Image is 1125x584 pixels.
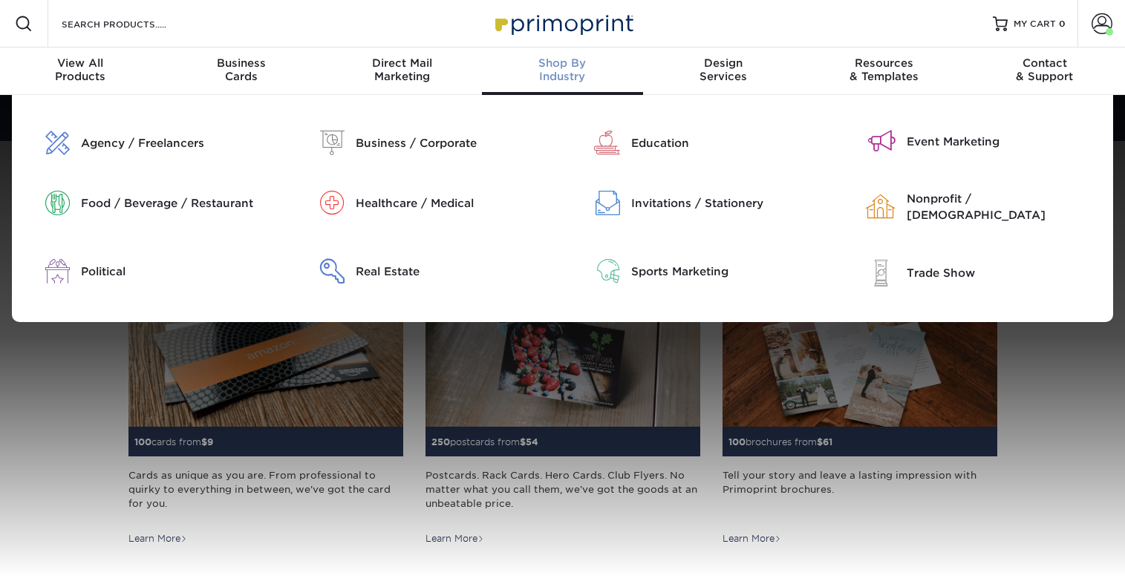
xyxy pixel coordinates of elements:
div: Services [643,56,803,83]
div: Political [81,263,276,280]
span: Shop By [482,56,642,70]
div: Sports Marketing [631,263,826,280]
a: Education [574,131,827,155]
a: Nonprofit / [DEMOGRAPHIC_DATA] [849,191,1102,223]
span: Design [643,56,803,70]
div: Trade Show [907,265,1102,281]
div: Business / Corporate [356,135,551,151]
a: Resources& Templates [803,47,964,95]
div: Education [631,135,826,151]
span: Resources [803,56,964,70]
a: Real Estate [299,259,552,283]
span: 0 [1059,19,1066,29]
a: Business / Corporate [299,131,552,155]
a: Political [23,259,276,283]
a: Shop ByIndustry [482,47,642,95]
a: Invitations / Stationery [574,191,827,215]
a: Contact& Support [965,47,1125,95]
a: Trade Show [849,259,1102,286]
div: Invitations / Stationery [631,195,826,211]
span: MY CART [1014,18,1056,30]
div: Agency / Freelancers [81,135,276,151]
div: & Support [965,56,1125,83]
input: SEARCH PRODUCTS..... [60,15,205,33]
div: Event Marketing [907,134,1102,150]
div: Marketing [322,56,482,83]
a: Event Marketing [849,131,1102,152]
div: Industry [482,56,642,83]
a: Sports Marketing [574,259,827,283]
span: Contact [965,56,1125,70]
a: DesignServices [643,47,803,95]
div: & Templates [803,56,964,83]
a: Agency / Freelancers [23,131,276,155]
div: Healthcare / Medical [356,195,551,211]
div: Cards [160,56,321,83]
div: Food / Beverage / Restaurant [81,195,276,211]
div: Real Estate [356,263,551,280]
a: Healthcare / Medical [299,191,552,215]
span: Business [160,56,321,70]
a: Food / Beverage / Restaurant [23,191,276,215]
div: Nonprofit / [DEMOGRAPHIC_DATA] [907,191,1102,223]
span: Direct Mail [322,56,482,70]
img: Primoprint [489,7,637,39]
a: Direct MailMarketing [322,47,482,95]
a: BusinessCards [160,47,321,95]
